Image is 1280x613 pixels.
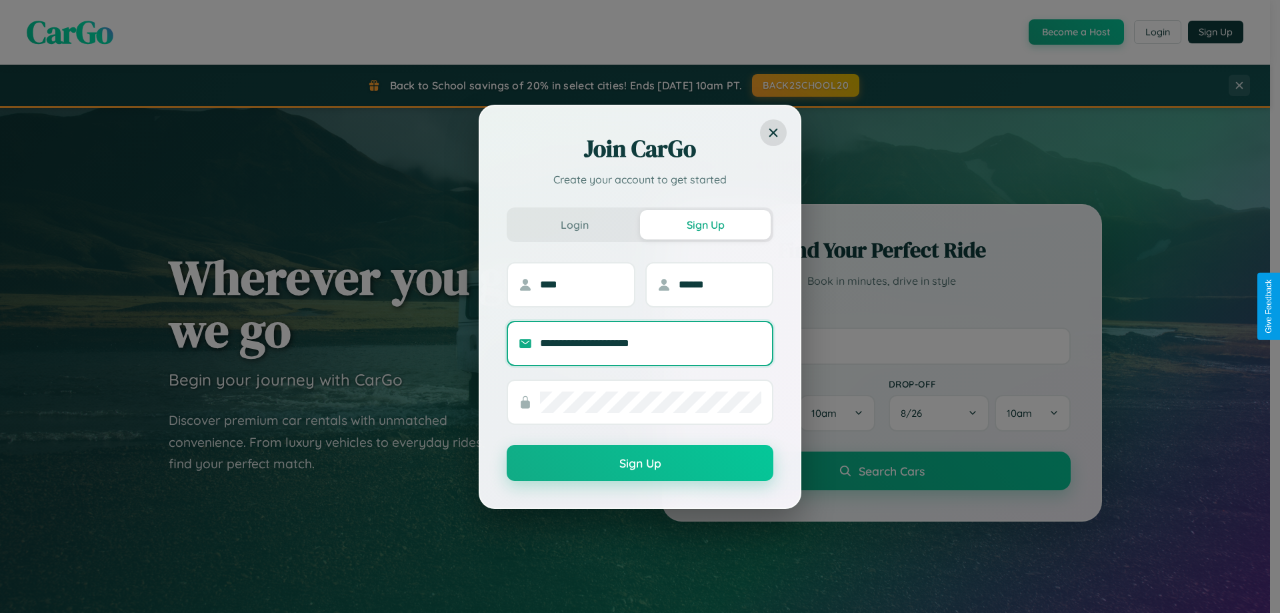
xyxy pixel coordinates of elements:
button: Sign Up [507,445,773,481]
p: Create your account to get started [507,171,773,187]
button: Login [509,210,640,239]
button: Sign Up [640,210,771,239]
div: Give Feedback [1264,279,1273,334]
h2: Join CarGo [507,133,773,165]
